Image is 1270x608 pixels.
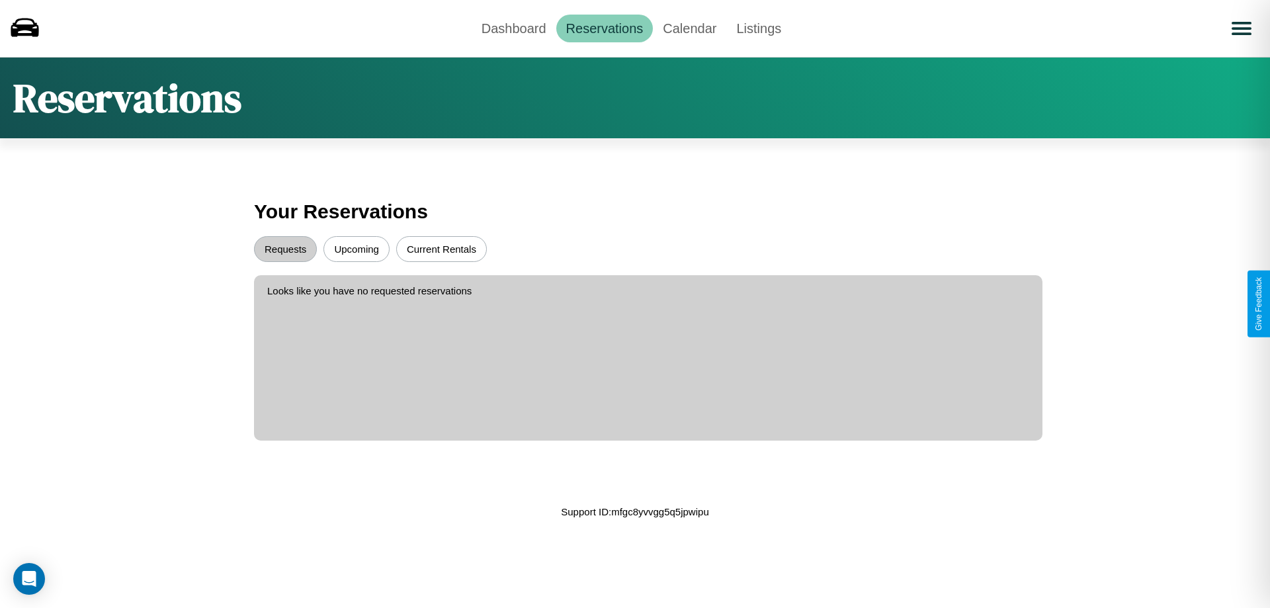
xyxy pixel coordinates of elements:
[472,15,556,42] a: Dashboard
[1254,277,1263,331] div: Give Feedback
[267,282,1029,300] p: Looks like you have no requested reservations
[254,194,1016,230] h3: Your Reservations
[254,236,317,262] button: Requests
[726,15,791,42] a: Listings
[561,503,708,521] p: Support ID: mfgc8yvvgg5q5jpwipu
[396,236,487,262] button: Current Rentals
[323,236,390,262] button: Upcoming
[1223,10,1260,47] button: Open menu
[13,563,45,595] div: Open Intercom Messenger
[556,15,654,42] a: Reservations
[13,71,241,125] h1: Reservations
[653,15,726,42] a: Calendar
